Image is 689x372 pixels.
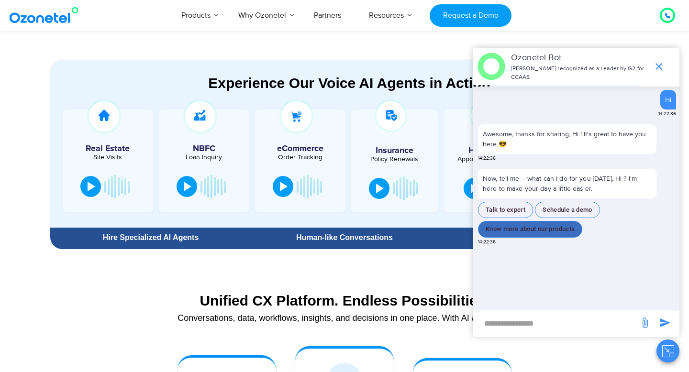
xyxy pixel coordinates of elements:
div: Policy Renewals [356,156,433,163]
p: [PERSON_NAME] recognized as a Leader by G2 for CCAAS [511,65,648,82]
div: 24 Vernacular Languages [447,234,634,241]
div: Human-like Conversations [251,234,438,241]
h5: eCommerce [260,144,341,153]
img: header [478,53,505,80]
a: Request a Demo [430,4,511,27]
div: Hire Specialized AI Agents [55,234,246,241]
div: Site Visits [67,154,148,161]
span: send message [635,313,655,332]
div: Unified CX Platform. Endless Possibilities. [55,292,634,309]
button: Schedule a demo [535,202,600,219]
button: Talk to expert [478,202,533,219]
p: Now, tell me – what can I do for you [DATE], Hi ? I'm here to make your day a little easier. [478,169,656,198]
span: send message [656,313,675,332]
span: 14:22:36 [478,239,496,246]
span: 14:22:36 [658,110,676,118]
div: Order Tracking [260,154,341,161]
h5: Real Estate [67,144,148,153]
div: Hi [665,95,671,105]
h5: Insurance [356,146,433,155]
h5: Healthcare [451,146,528,155]
div: Loan Inquiry [164,154,244,161]
span: end chat or minimize [649,57,668,76]
button: Know more about our products [478,221,582,238]
div: new-msg-input [478,315,634,332]
div: Conversations, data, workflows, insights, and decisions in one place. With AI at its core! [55,314,634,322]
p: Ozonetel Bot [511,52,648,65]
div: Experience Our Voice AI Agents in Action [60,75,639,91]
h5: NBFC [164,144,244,153]
button: Close chat [656,339,679,362]
span: 14:22:36 [478,155,496,162]
div: Appointment Booking [451,156,528,163]
p: Awesome, thanks for sharing, Hi ! It's great to have you here 😎 [483,129,652,149]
